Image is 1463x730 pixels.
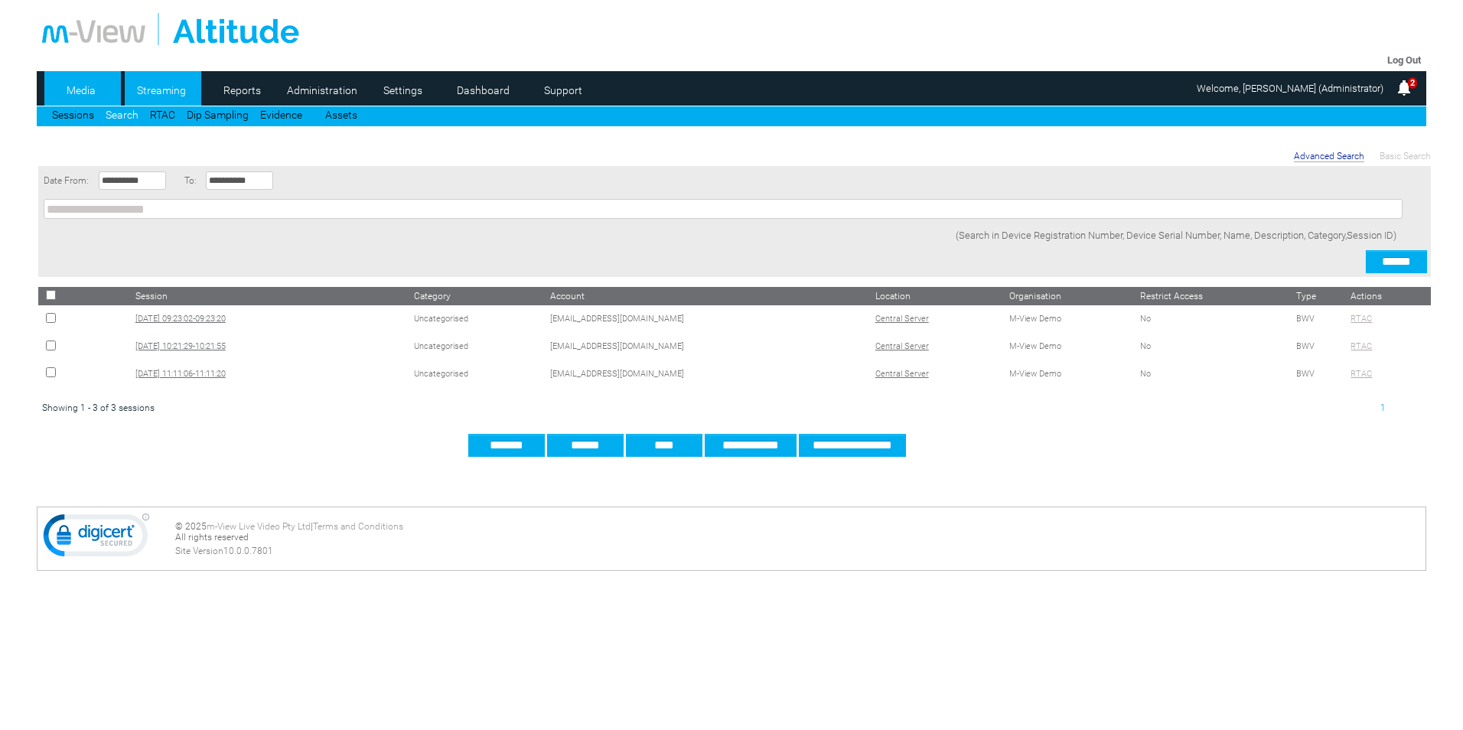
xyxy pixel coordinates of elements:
[207,521,311,532] a: m-View Live Video Pty Ltd
[1009,341,1061,351] span: M-View Demo
[260,109,302,121] a: Evidence
[1294,151,1364,162] span: Advanced Search
[1008,287,1139,305] th: Organisation
[1295,287,1349,305] th: Type
[1296,369,1315,379] span: BWV
[366,79,440,102] a: Settings
[125,79,199,102] a: Streaming
[446,79,520,102] a: Dashboard
[175,546,1420,556] div: Site Version
[106,109,138,121] a: Search
[1197,83,1383,94] span: Welcome, [PERSON_NAME] (Administrator)
[1351,341,1372,351] span: RTAC
[40,168,93,194] td: Date From:
[135,369,226,379] a: [DATE] 11:11:06-11:11:20
[43,513,150,565] img: DigiCert Secured Site Seal
[135,314,226,324] a: [DATE] 09:23:02-09:23:20
[1395,79,1413,97] img: bell25.png
[414,341,468,351] span: Uncategorised
[134,287,412,305] th: Session
[181,168,200,194] td: To:
[414,314,468,324] span: Uncategorised
[205,79,279,102] a: Reports
[1351,314,1372,324] span: RTAC
[412,287,549,305] th: Category
[1296,341,1315,351] span: BWV
[550,314,684,324] span: [EMAIL_ADDRESS][DOMAIN_NAME]
[150,109,175,121] a: RTAC
[285,79,360,102] a: Administration
[223,546,273,556] span: 10.0.0.7801
[956,230,1396,241] span: (Search in Device Registration Number, Device Serial Number, Name, Description, Category,Session ID)
[325,109,357,121] a: Assets
[42,402,155,413] span: Showing 1 - 3 of 3 sessions
[1296,314,1315,324] span: BWV
[874,287,1008,305] th: Location
[526,79,601,102] a: Support
[550,369,684,379] span: [EMAIL_ADDRESS][DOMAIN_NAME]
[875,341,929,351] span: Central Server
[187,109,249,121] a: Dip Sampling
[875,314,929,324] span: Central Server
[1387,54,1421,66] a: Log Out
[1408,77,1417,89] span: 2
[52,109,94,121] a: Sessions
[175,521,1420,556] div: © 2025 | All rights reserved
[1139,287,1295,305] th: Restrict Access
[1351,369,1372,379] span: RTAC
[1380,402,1386,413] span: 1
[549,287,874,305] th: Account
[1009,314,1061,324] span: M-View Demo
[1140,369,1151,379] span: No
[44,79,119,102] a: Media
[135,341,226,351] a: [DATE] 10:21:29-10:21:55
[550,341,684,351] span: [EMAIL_ADDRESS][DOMAIN_NAME]
[414,369,468,379] span: Uncategorised
[875,369,929,379] span: Central Server
[1009,369,1061,379] span: M-View Demo
[1349,287,1431,305] th: Actions
[313,521,403,532] a: Terms and Conditions
[1140,341,1151,351] span: No
[1140,314,1151,324] span: No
